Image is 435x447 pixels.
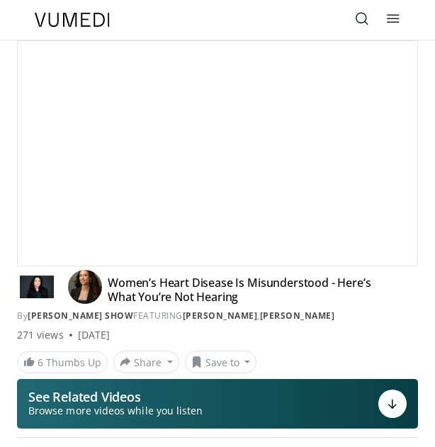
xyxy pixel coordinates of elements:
[38,356,43,369] span: 6
[185,351,257,373] button: Save to
[260,310,335,322] a: [PERSON_NAME]
[18,41,417,266] video-js: Video Player
[28,310,133,322] a: [PERSON_NAME] Show
[113,351,179,373] button: Share
[78,328,110,342] div: [DATE]
[68,270,102,304] img: Avatar
[17,379,418,429] button: See Related Videos Browse more videos while you listen
[17,351,108,373] a: 6 Thumbs Up
[108,276,391,304] h4: Women’s Heart Disease Is Misunderstood - Here’s What You’re Not Hearing
[35,13,110,27] img: VuMedi Logo
[17,276,57,298] img: Dr. Gabrielle Lyon Show
[28,404,203,418] span: Browse more videos while you listen
[17,328,64,342] span: 271 views
[28,390,203,404] p: See Related Videos
[183,310,258,322] a: [PERSON_NAME]
[17,310,418,322] div: By FEATURING ,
